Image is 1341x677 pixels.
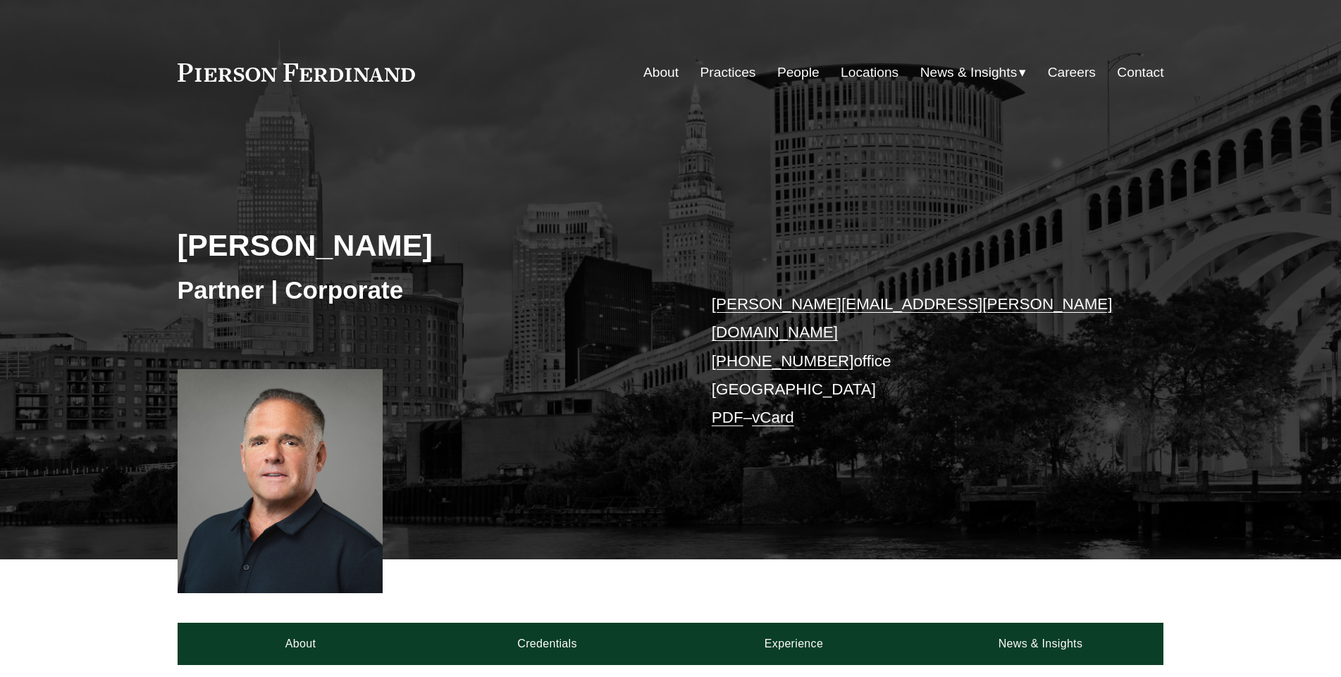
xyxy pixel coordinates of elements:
[841,59,898,86] a: Locations
[178,275,671,306] h3: Partner | Corporate
[917,623,1163,665] a: News & Insights
[700,59,756,86] a: Practices
[178,623,424,665] a: About
[920,61,1018,85] span: News & Insights
[712,352,854,370] a: [PHONE_NUMBER]
[712,290,1123,433] p: office [GEOGRAPHIC_DATA] –
[1048,59,1096,86] a: Careers
[712,295,1113,341] a: [PERSON_NAME][EMAIL_ADDRESS][PERSON_NAME][DOMAIN_NAME]
[643,59,679,86] a: About
[712,409,743,426] a: PDF
[671,623,917,665] a: Experience
[178,227,671,263] h2: [PERSON_NAME]
[777,59,820,86] a: People
[752,409,794,426] a: vCard
[1117,59,1163,86] a: Contact
[424,623,671,665] a: Credentials
[920,59,1027,86] a: folder dropdown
